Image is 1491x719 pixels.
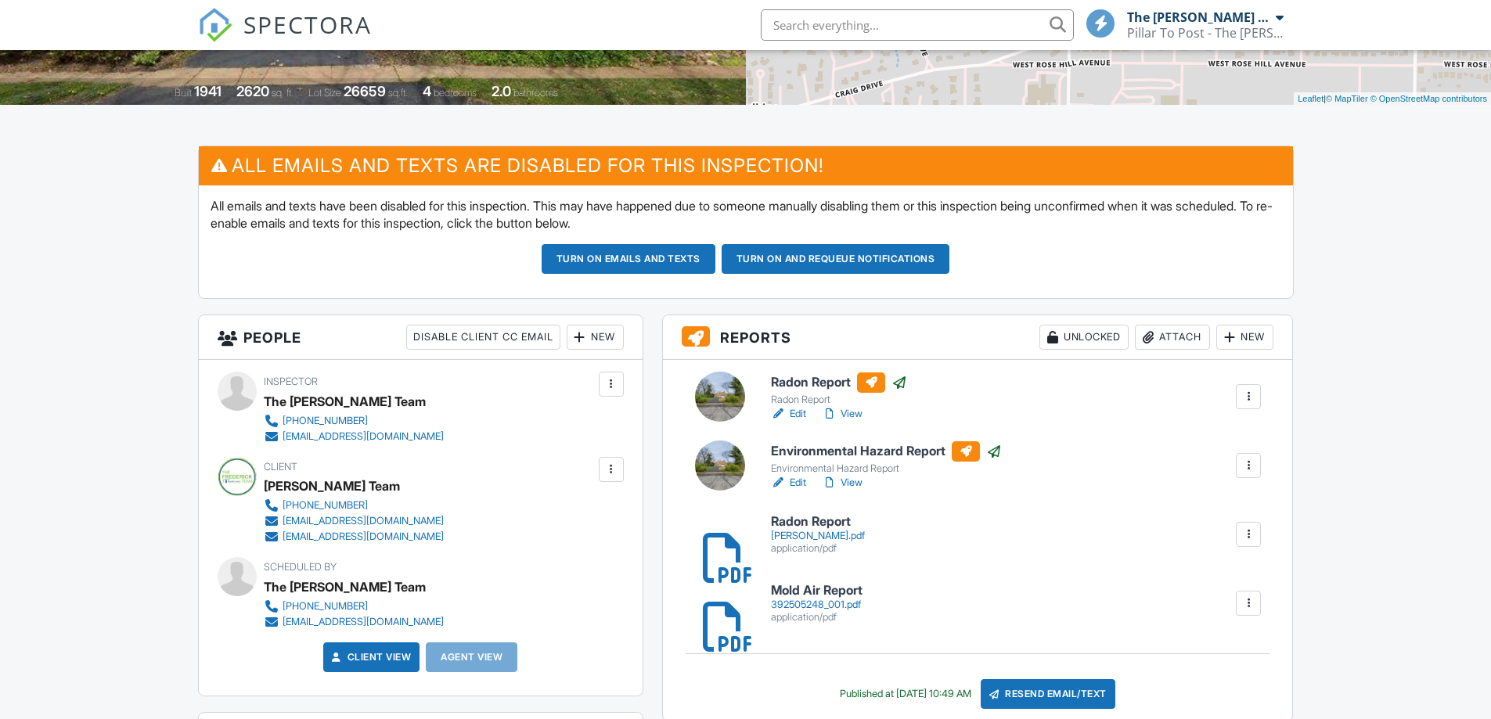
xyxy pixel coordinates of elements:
[344,83,386,99] div: 26659
[1127,25,1284,41] div: Pillar To Post - The Frederick Team
[175,87,192,99] span: Built
[283,616,444,628] div: [EMAIL_ADDRESS][DOMAIN_NAME]
[264,561,337,573] span: Scheduled By
[264,474,400,498] div: [PERSON_NAME] Team
[264,429,444,444] a: [EMAIL_ADDRESS][DOMAIN_NAME]
[264,498,444,513] a: [PHONE_NUMBER]
[264,614,444,630] a: [EMAIL_ADDRESS][DOMAIN_NAME]
[1135,325,1210,350] div: Attach
[771,530,865,542] div: [PERSON_NAME].pdf
[283,499,368,512] div: [PHONE_NUMBER]
[771,584,863,598] h6: Mold Air Report
[981,679,1115,709] div: Resend Email/Text
[761,9,1074,41] input: Search everything...
[771,394,907,406] div: Radon Report
[771,406,806,422] a: Edit
[423,83,431,99] div: 4
[283,530,444,543] div: [EMAIL_ADDRESS][DOMAIN_NAME]
[771,441,1002,462] h6: Environmental Hazard Report
[283,515,444,527] div: [EMAIL_ADDRESS][DOMAIN_NAME]
[771,441,1002,476] a: Environmental Hazard Report Environmental Hazard Report
[243,8,372,41] span: SPECTORA
[264,529,444,545] a: [EMAIL_ADDRESS][DOMAIN_NAME]
[771,542,865,555] div: application/pdf
[567,325,624,350] div: New
[434,87,477,99] span: bedrooms
[1127,9,1272,25] div: The [PERSON_NAME] Team
[1370,94,1487,103] a: © OpenStreetMap contributors
[771,515,865,529] h6: Radon Report
[199,315,643,360] h3: People
[211,197,1281,232] p: All emails and texts have been disabled for this inspection. This may have happened due to someon...
[264,390,426,413] div: The [PERSON_NAME] Team
[264,461,297,473] span: Client
[1039,325,1129,350] div: Unlocked
[822,475,863,491] a: View
[771,611,863,624] div: application/pdf
[194,83,221,99] div: 1941
[236,83,269,99] div: 2620
[198,21,372,54] a: SPECTORA
[264,376,318,387] span: Inspector
[272,87,294,99] span: sq. ft.
[283,430,444,443] div: [EMAIL_ADDRESS][DOMAIN_NAME]
[308,87,341,99] span: Lot Size
[264,413,444,429] a: [PHONE_NUMBER]
[771,599,863,611] div: 392505248_001.pdf
[840,688,971,700] div: Published at [DATE] 10:49 AM
[198,8,232,42] img: The Best Home Inspection Software - Spectora
[771,372,907,393] h6: Radon Report
[283,415,368,427] div: [PHONE_NUMBER]
[722,244,950,274] button: Turn on and Requeue Notifications
[1326,94,1368,103] a: © MapTiler
[1216,325,1273,350] div: New
[771,515,865,555] a: Radon Report [PERSON_NAME].pdf application/pdf
[771,462,1002,475] div: Environmental Hazard Report
[771,372,907,407] a: Radon Report Radon Report
[264,513,444,529] a: [EMAIL_ADDRESS][DOMAIN_NAME]
[199,146,1293,185] h3: All emails and texts are disabled for this inspection!
[264,575,426,599] div: The [PERSON_NAME] Team
[513,87,558,99] span: bathrooms
[771,475,806,491] a: Edit
[1294,92,1491,106] div: |
[388,87,408,99] span: sq.ft.
[329,649,412,665] a: Client View
[283,600,368,613] div: [PHONE_NUMBER]
[663,315,1293,360] h3: Reports
[1298,94,1324,103] a: Leaflet
[771,584,863,624] a: Mold Air Report 392505248_001.pdf application/pdf
[264,599,444,614] a: [PHONE_NUMBER]
[492,83,511,99] div: 2.0
[542,244,715,274] button: Turn on emails and texts
[822,406,863,422] a: View
[406,325,560,350] div: Disable Client CC Email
